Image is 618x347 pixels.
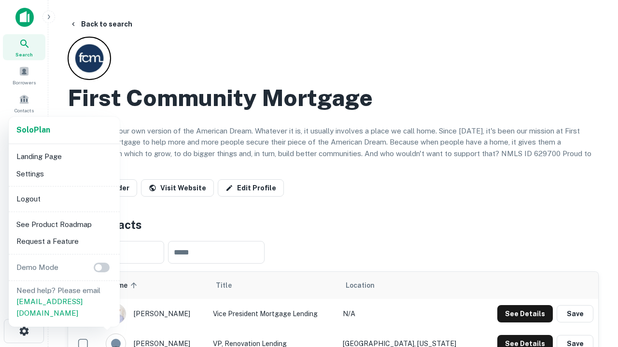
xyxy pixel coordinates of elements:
strong: Solo Plan [16,125,50,134]
iframe: Chat Widget [570,239,618,285]
li: Logout [13,190,116,208]
li: Settings [13,165,116,183]
a: [EMAIL_ADDRESS][DOMAIN_NAME] [16,297,83,317]
li: Landing Page [13,148,116,165]
li: Request a Feature [13,233,116,250]
p: Need help? Please email [16,285,112,319]
p: Demo Mode [13,262,62,273]
li: See Product Roadmap [13,216,116,233]
a: SoloPlan [16,124,50,136]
